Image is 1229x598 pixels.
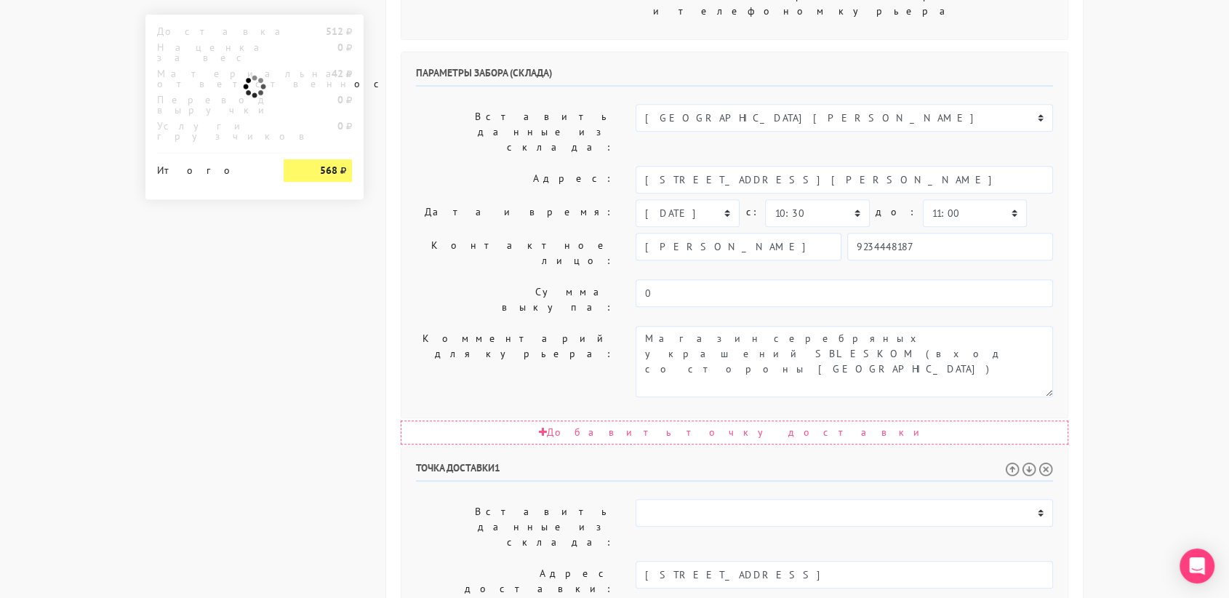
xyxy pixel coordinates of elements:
[157,159,262,175] div: Итого
[405,499,625,555] label: Вставить данные из склада:
[416,67,1053,87] h6: Параметры забора (склада)
[745,199,759,225] label: c:
[1180,549,1214,583] div: Open Intercom Messenger
[401,420,1068,444] div: Добавить точку доставки
[146,26,273,36] div: Доставка
[405,104,625,160] label: Вставить данные из склада:
[416,462,1053,482] h6: Точка доставки
[405,279,625,320] label: Сумма выкупа:
[146,68,273,89] div: Материальная ответственность
[405,199,625,227] label: Дата и время:
[876,199,917,225] label: до:
[146,121,273,141] div: Услуги грузчиков
[146,42,273,63] div: Наценка за вес
[241,73,268,100] img: ajax-loader.gif
[146,95,273,115] div: Перевод выручки
[405,233,625,274] label: Контактное лицо:
[320,164,337,177] strong: 568
[636,233,841,260] input: Имя
[405,326,625,397] label: Комментарий для курьера:
[326,25,343,38] strong: 512
[847,233,1053,260] input: Телефон
[495,461,500,474] span: 1
[405,166,625,194] label: Адрес:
